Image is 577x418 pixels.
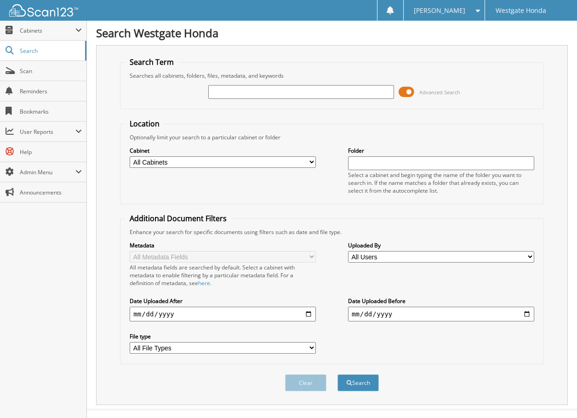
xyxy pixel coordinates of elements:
[130,307,316,321] input: start
[348,147,534,155] label: Folder
[348,307,534,321] input: end
[337,374,379,391] button: Search
[20,148,82,156] span: Help
[20,27,75,34] span: Cabinets
[125,213,231,223] legend: Additional Document Filters
[20,189,82,196] span: Announcements
[414,8,465,13] span: [PERSON_NAME]
[285,374,326,391] button: Clear
[348,297,534,305] label: Date Uploaded Before
[130,297,316,305] label: Date Uploaded After
[20,168,75,176] span: Admin Menu
[130,147,316,155] label: Cabinet
[130,241,316,249] label: Metadata
[125,57,178,67] legend: Search Term
[496,8,546,13] span: Westgate Honda
[125,72,538,80] div: Searches all cabinets, folders, files, metadata, and keywords
[9,4,78,17] img: scan123-logo-white.svg
[348,241,534,249] label: Uploaded By
[125,119,164,129] legend: Location
[130,332,316,340] label: File type
[125,133,538,141] div: Optionally limit your search to a particular cabinet or folder
[531,374,577,418] iframe: Chat Widget
[130,263,316,287] div: All metadata fields are searched by default. Select a cabinet with metadata to enable filtering b...
[419,89,460,96] span: Advanced Search
[20,128,75,136] span: User Reports
[20,108,82,115] span: Bookmarks
[20,87,82,95] span: Reminders
[125,228,538,236] div: Enhance your search for specific documents using filters such as date and file type.
[198,279,210,287] a: here
[20,47,80,55] span: Search
[348,171,534,195] div: Select a cabinet and begin typing the name of the folder you want to search in. If the name match...
[96,25,568,40] h1: Search Westgate Honda
[20,67,82,75] span: Scan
